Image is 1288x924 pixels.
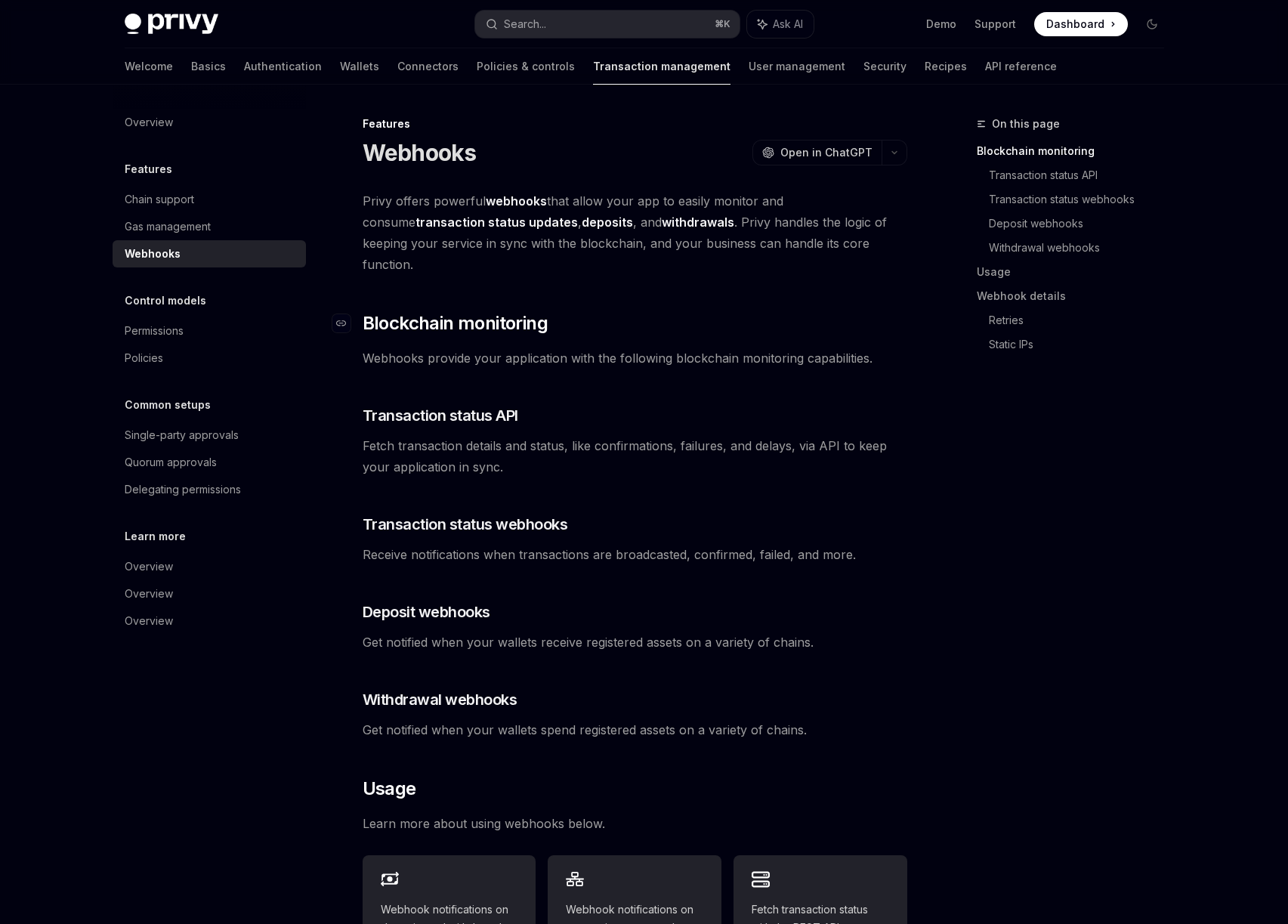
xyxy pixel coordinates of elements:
div: Chain support [125,190,194,209]
div: Single-party approvals [125,426,239,444]
a: Basics [191,48,226,85]
h1: Webhooks [363,139,477,166]
div: Policies [125,349,163,367]
a: Quorum approvals [113,449,306,476]
a: Deposit webhooks [989,212,1176,236]
div: Overview [125,585,173,603]
span: Open in ChatGPT [780,145,873,160]
span: Usage [363,777,416,801]
a: Dashboard [1034,12,1128,36]
h5: Learn more [125,527,186,545]
span: Receive notifications when transactions are broadcasted, confirmed, failed, and more. [363,544,907,565]
a: User management [749,48,845,85]
button: Toggle dark mode [1140,12,1164,36]
a: Policies [113,345,306,372]
a: Navigate to header [332,311,363,335]
a: Policies & controls [477,48,575,85]
a: Overview [113,553,306,580]
img: dark logo [125,14,218,35]
span: Privy offers powerful that allow your app to easily monitor and consume , , and . Privy handles t... [363,190,907,275]
a: Delegating permissions [113,476,306,503]
strong: transaction status updates [415,215,578,230]
a: Webhooks [113,240,306,267]
div: Overview [125,612,173,630]
a: Webhook details [977,284,1176,308]
a: Permissions [113,317,306,345]
span: Deposit webhooks [363,601,490,623]
span: ⌘ K [715,18,730,30]
a: Gas management [113,213,306,240]
div: Features [363,116,907,131]
button: Open in ChatGPT [752,140,882,165]
span: Transaction status API [363,405,518,426]
strong: withdrawals [662,215,734,230]
a: Blockchain monitoring [977,139,1176,163]
span: Webhooks provide your application with the following blockchain monitoring capabilities. [363,348,907,369]
a: Recipes [925,48,967,85]
a: Authentication [244,48,322,85]
a: Transaction management [593,48,730,85]
a: Overview [113,607,306,635]
h5: Features [125,160,172,178]
span: Blockchain monitoring [363,311,548,335]
a: Withdrawal webhooks [989,236,1176,260]
a: Overview [113,580,306,607]
span: Withdrawal webhooks [363,689,517,710]
span: Dashboard [1046,17,1104,32]
strong: deposits [582,215,633,230]
h5: Common setups [125,396,211,414]
a: API reference [985,48,1057,85]
span: Get notified when your wallets spend registered assets on a variety of chains. [363,719,907,740]
div: Gas management [125,218,211,236]
a: Demo [926,17,956,32]
a: Connectors [397,48,459,85]
a: Welcome [125,48,173,85]
a: Wallets [340,48,379,85]
div: Quorum approvals [125,453,217,471]
span: Get notified when your wallets receive registered assets on a variety of chains. [363,632,907,653]
a: Support [974,17,1016,32]
span: On this page [992,115,1060,133]
span: Transaction status webhooks [363,514,568,535]
div: Delegating permissions [125,481,241,499]
a: Single-party approvals [113,422,306,449]
div: Search... [504,15,546,33]
span: Learn more about using webhooks below. [363,813,907,834]
a: Static IPs [989,332,1176,357]
button: Search...⌘K [475,11,740,38]
a: Security [863,48,907,85]
a: Transaction status API [989,163,1176,187]
a: Transaction status webhooks [989,187,1176,212]
div: Overview [125,558,173,576]
button: Ask AI [747,11,814,38]
div: Overview [125,113,173,131]
div: Permissions [125,322,184,340]
span: Fetch transaction details and status, like confirmations, failures, and delays, via API to keep y... [363,435,907,477]
h5: Control models [125,292,206,310]
a: Retries [989,308,1176,332]
div: Webhooks [125,245,181,263]
strong: webhooks [486,193,547,209]
a: Chain support [113,186,306,213]
a: Overview [113,109,306,136]
span: Ask AI [773,17,803,32]
a: Usage [977,260,1176,284]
